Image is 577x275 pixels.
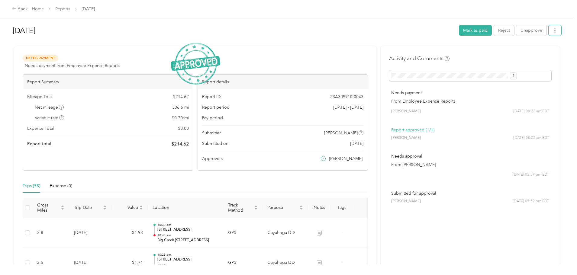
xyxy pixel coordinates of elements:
[35,104,64,110] span: Net mileage
[82,6,95,12] span: [DATE]
[329,155,363,162] span: [PERSON_NAME]
[157,263,218,267] p: 10:35 am
[157,233,218,238] p: 10:44 am
[543,241,577,275] iframe: Everlance-gr Chat Button Frame
[55,6,70,11] a: Reports
[172,104,189,110] span: 306.6 mi
[494,25,514,36] button: Reject
[50,183,72,189] div: Expense (0)
[391,127,549,133] p: Report approved (1/1)
[254,204,258,208] span: caret-up
[223,218,263,248] td: GPS
[27,94,53,100] span: Mileage Total
[139,207,143,211] span: caret-down
[32,198,69,218] th: Gross Miles
[202,104,230,110] span: Report period
[35,115,64,121] span: Variable rate
[173,94,189,100] span: $ 214.62
[116,205,138,210] span: Value
[172,115,189,121] span: $ 0.70 / mi
[178,125,189,132] span: $ 0.00
[157,253,218,257] p: 10:25 am
[157,238,218,243] p: Big Creek [STREET_ADDRESS]
[516,25,546,36] button: Unapprove
[12,5,28,13] div: Back
[139,204,143,208] span: caret-up
[202,130,221,136] span: Submitter
[61,204,64,208] span: caret-up
[27,141,51,147] span: Report total
[171,43,220,84] img: ApprovedStamp
[513,109,549,114] span: [DATE] 08:22 am EDT
[202,94,221,100] span: Report ID
[157,227,218,232] p: [STREET_ADDRESS]
[23,55,58,62] span: Needs Payment
[263,198,308,218] th: Purpose
[391,90,549,96] p: Needs payment
[103,207,107,211] span: caret-down
[23,75,193,89] div: Report Summary
[61,207,64,211] span: caret-down
[299,204,303,208] span: caret-up
[391,98,549,104] p: From Employee Expense Reports
[341,230,343,235] span: -
[391,199,421,204] span: [PERSON_NAME]
[198,75,368,89] div: Report details
[157,257,218,262] p: [STREET_ADDRESS]
[391,161,549,168] p: From [PERSON_NAME]
[513,172,549,177] span: [DATE] 05:59 pm EDT
[13,23,455,38] h1: Aug 2025
[459,25,492,36] button: Mark as paid
[341,260,343,265] span: -
[111,198,148,218] th: Value
[202,115,223,121] span: Pay period
[111,218,148,248] td: $1.93
[263,218,308,248] td: Cuyahoga DD
[25,62,120,69] span: Needs payment from Employee Expense Reports
[391,109,421,114] span: [PERSON_NAME]
[350,140,363,147] span: [DATE]
[391,190,549,197] p: Submitted for approval
[157,223,218,227] p: 10:39 am
[299,207,303,211] span: caret-down
[74,205,102,210] span: Trip Date
[330,198,353,218] th: Tags
[391,135,421,141] span: [PERSON_NAME]
[37,203,60,213] span: Gross Miles
[513,135,549,141] span: [DATE] 08:22 am EDT
[330,94,363,100] span: 23A309910-0043
[69,198,111,218] th: Trip Date
[228,203,253,213] span: Track Method
[324,130,358,136] span: [PERSON_NAME]
[333,104,363,110] span: [DATE] - [DATE]
[171,140,189,148] span: $ 214.62
[223,198,263,218] th: Track Method
[267,205,298,210] span: Purpose
[69,218,111,248] td: [DATE]
[254,207,258,211] span: caret-down
[148,198,223,218] th: Location
[391,153,549,159] p: Needs approval
[27,125,54,132] span: Expense Total
[32,218,69,248] td: 2.8
[389,55,450,62] h4: Activity and Comments
[202,155,223,162] span: Approvers
[32,6,44,11] a: Home
[23,183,40,189] div: Trips (58)
[202,140,228,147] span: Submitted on
[513,199,549,204] span: [DATE] 05:59 pm EDT
[308,198,330,218] th: Notes
[103,204,107,208] span: caret-up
